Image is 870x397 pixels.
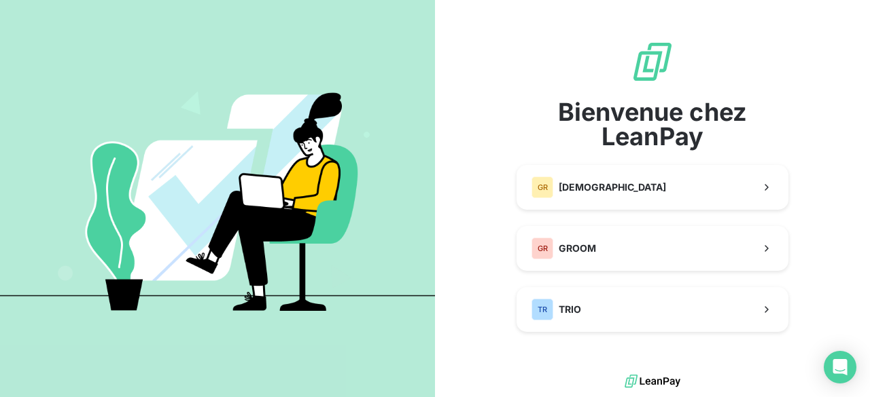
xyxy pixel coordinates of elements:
[532,238,553,259] div: GR
[517,165,788,210] button: GR[DEMOGRAPHIC_DATA]
[532,299,553,320] div: TR
[532,176,553,198] div: GR
[517,226,788,271] button: GRGROOM
[559,181,666,194] span: [DEMOGRAPHIC_DATA]
[631,40,674,83] img: logo sigle
[517,100,788,149] span: Bienvenue chez LeanPay
[517,287,788,332] button: TRTRIO
[824,351,856,383] div: Open Intercom Messenger
[625,371,680,392] img: logo
[559,242,596,255] span: GROOM
[559,303,581,316] span: TRIO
